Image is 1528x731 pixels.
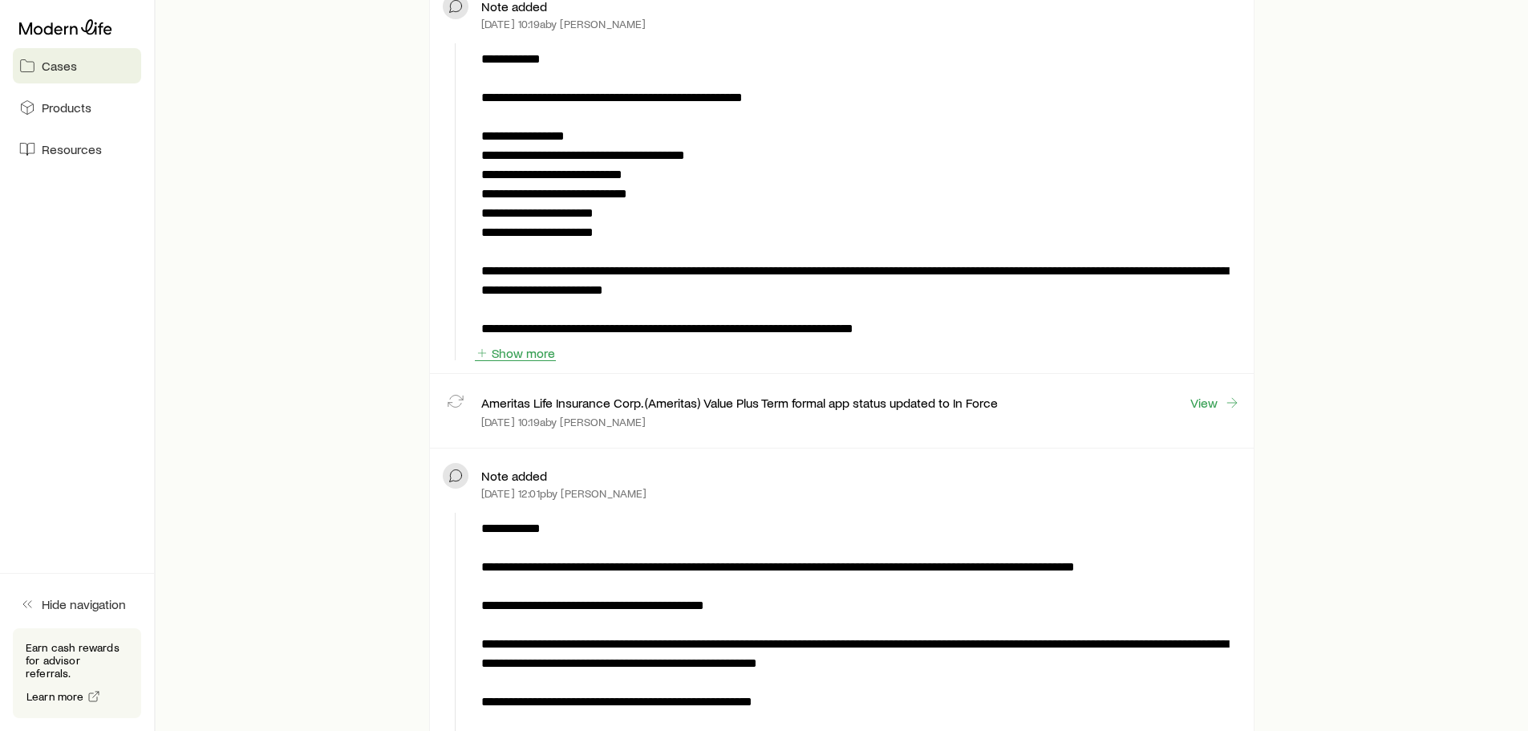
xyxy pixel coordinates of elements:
span: Learn more [26,691,84,702]
span: Resources [42,141,102,157]
p: [DATE] 10:19a by [PERSON_NAME] [481,416,646,428]
p: Note added [481,468,547,484]
span: Hide navigation [42,596,126,612]
p: Ameritas Life Insurance Corp. (Ameritas) Value Plus Term formal app status updated to In Force [481,395,998,411]
span: Products [42,99,91,116]
a: Products [13,90,141,125]
a: Cases [13,48,141,83]
a: View [1190,394,1241,412]
button: Show more [475,346,556,361]
a: Resources [13,132,141,167]
div: Earn cash rewards for advisor referrals.Learn more [13,628,141,718]
p: Earn cash rewards for advisor referrals. [26,641,128,680]
p: [DATE] 10:19a by [PERSON_NAME] [481,18,646,30]
p: [DATE] 12:01p by [PERSON_NAME] [481,487,647,500]
button: Hide navigation [13,587,141,622]
span: Cases [42,58,77,74]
